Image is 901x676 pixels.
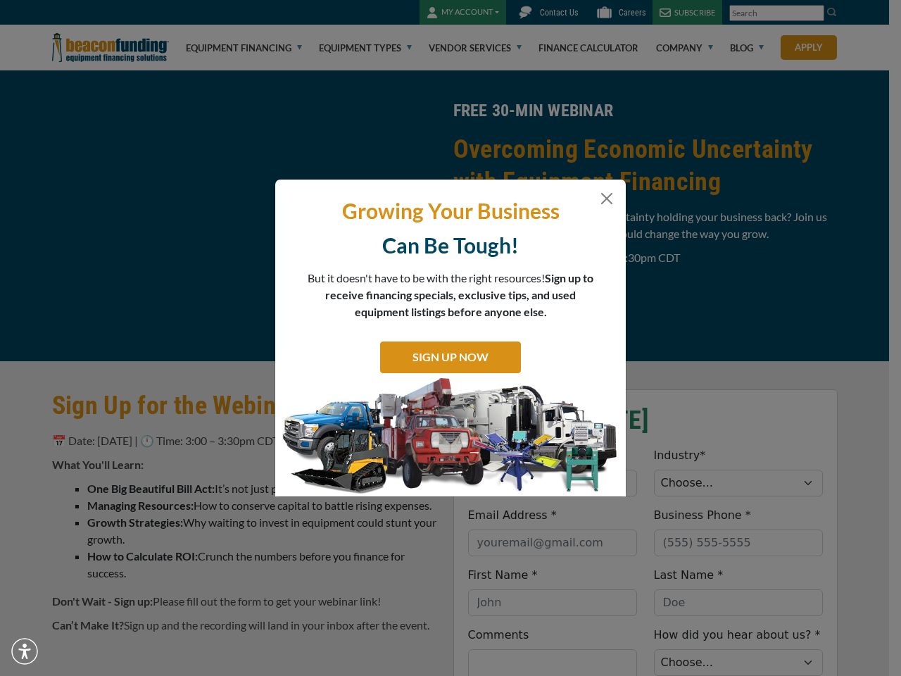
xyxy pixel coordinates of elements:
[598,190,615,207] button: Close
[275,377,626,496] img: subscribe-modal.jpg
[286,197,615,225] p: Growing Your Business
[286,232,615,259] p: Can Be Tough!
[380,342,521,373] a: SIGN UP NOW
[325,271,593,318] span: Sign up to receive financing specials, exclusive tips, and used equipment listings before anyone ...
[307,270,594,320] p: But it doesn't have to be with the right resources!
